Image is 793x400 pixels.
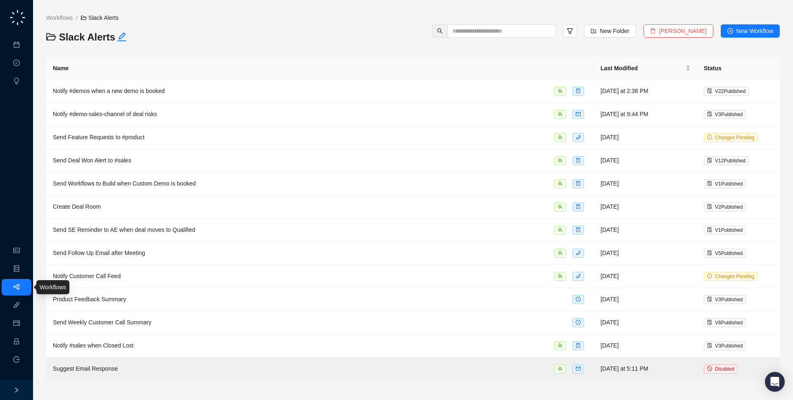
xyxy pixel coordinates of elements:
span: Last Modified [601,64,684,73]
span: Suggest Email Response [53,365,118,372]
span: team [558,366,563,371]
td: [DATE] [594,288,697,311]
span: plus-circle [727,28,733,34]
span: team [558,88,563,93]
span: team [558,181,563,186]
span: file-done [707,227,712,232]
span: New Workflow [736,26,773,36]
li: / [76,13,78,22]
span: file-done [707,181,712,186]
span: New Folder [600,26,629,36]
span: Slack Alerts [81,14,119,21]
span: V 22 Published [715,88,746,94]
span: file-sync [576,88,581,93]
span: phone [576,250,581,255]
span: V 1 Published [715,181,743,187]
span: file-done [707,250,712,255]
span: folder-open [46,32,56,42]
span: V 6 Published [715,320,743,326]
td: [DATE] [594,219,697,242]
span: search [437,28,443,34]
span: team [558,343,563,348]
span: team [558,227,563,232]
div: Open Intercom Messenger [765,372,785,392]
td: [DATE] at 5:11 PM [594,357,697,381]
span: [PERSON_NAME] [659,26,707,36]
span: file-sync [576,158,581,163]
span: edit [117,32,127,42]
span: Send Weekly Customer Call Summary [53,319,152,326]
span: file-sync [576,227,581,232]
td: [DATE] [594,149,697,172]
td: [DATE] [594,242,697,265]
span: Product Feedback Summary [53,296,126,302]
span: file-done [707,158,712,163]
span: info-circle [707,135,712,140]
img: logo-small-C4UdH2pc.png [8,8,27,27]
td: [DATE] [594,172,697,195]
span: team [558,204,563,209]
span: Send Deal Won Alert to #sales [53,157,131,164]
td: [DATE] [594,265,697,288]
td: [DATE] [594,126,697,149]
span: file-done [707,320,712,325]
span: file-done [707,343,712,348]
span: mail [576,112,581,117]
span: file-sync [576,343,581,348]
span: Disabled [715,366,734,372]
span: folder-add [591,28,596,34]
span: folder-open [81,15,87,21]
button: New Folder [584,24,636,38]
span: right [14,387,19,393]
span: clock-circle [576,320,581,325]
span: file-done [707,297,712,302]
span: file-done [707,204,712,209]
td: [DATE] [594,311,697,334]
td: [DATE] at 9:44 PM [594,103,697,126]
span: Create Deal Room [53,203,101,210]
span: V 3 Published [715,297,743,302]
span: team [558,135,563,140]
th: Status [697,57,780,80]
h3: Slack Alerts [46,31,207,44]
span: phone [576,274,581,279]
span: file-done [707,88,712,93]
td: [DATE] [594,195,697,219]
button: Edit [117,31,127,44]
span: team [558,250,563,255]
th: Name [46,57,594,80]
span: Notify Customer Call Feed [53,273,121,279]
span: phone [576,135,581,140]
span: team [558,112,563,117]
span: V 3 Published [715,112,743,117]
span: V 3 Published [715,343,743,349]
th: Last Modified [594,57,697,80]
span: V 12 Published [715,158,746,164]
span: Notify #sales when Closed Lost [53,342,133,349]
span: Changes Pending [715,135,754,140]
span: file-done [707,112,712,117]
span: V 2 Published [715,204,743,210]
span: Send Feature Requests to #product [53,134,145,140]
td: [DATE] at 2:38 PM [594,80,697,103]
span: Send SE Reminder to AE when deal moves to Qualified [53,226,195,233]
span: V 5 Published [715,250,743,256]
a: Workflows [45,13,74,22]
button: New Workflow [721,24,780,38]
span: team [558,274,563,279]
button: [PERSON_NAME] [643,24,713,38]
span: mail [576,366,581,371]
span: stop [707,366,712,371]
span: clock-circle [576,297,581,302]
span: delete [650,28,656,34]
span: Changes Pending [715,274,754,279]
span: Send Workflows to Build when Custom Demo is booked [53,180,196,187]
span: info-circle [707,274,712,279]
span: Notify #demos when a new demo is booked [53,88,165,94]
span: file-sync [576,204,581,209]
span: logout [13,356,20,363]
span: Send Follow Up Email after Meeting [53,250,145,256]
span: file-sync [576,181,581,186]
span: filter [567,28,573,34]
span: team [558,158,563,163]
